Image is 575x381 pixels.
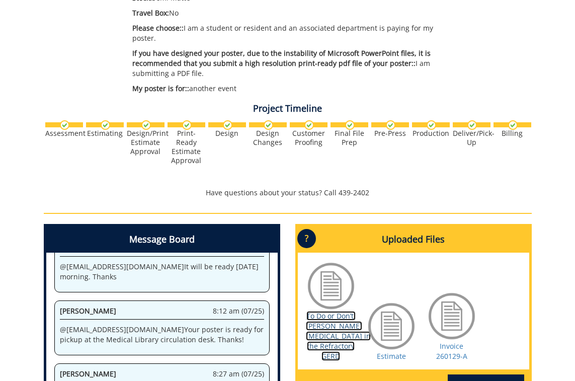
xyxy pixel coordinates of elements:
[101,120,110,130] img: checkmark
[298,226,529,253] h4: Uploaded Files
[494,129,531,138] div: Billing
[213,306,264,316] span: 8:12 am (07/25)
[249,129,287,147] div: Design Changes
[182,120,192,130] img: checkmark
[453,129,490,147] div: Deliver/Pick-Up
[60,325,264,345] p: @ [EMAIL_ADDRESS][DOMAIN_NAME] Your poster is ready for pickup at the Medical Library circulation...
[60,262,264,282] p: @ [EMAIL_ADDRESS][DOMAIN_NAME] It will be ready [DATE] morning. Thanks
[60,306,116,316] span: [PERSON_NAME]
[60,120,69,130] img: checkmark
[127,129,165,156] div: Design/Print Estimate Approval
[427,120,436,130] img: checkmark
[132,84,189,93] span: My poster is for::
[290,129,327,147] div: Customer Proofing
[132,84,456,94] p: another event
[132,48,431,68] span: If you have designed your poster, due to the instability of Microsoft PowerPoint files, it is rec...
[132,8,169,18] span: Travel Box:
[60,369,116,378] span: [PERSON_NAME]
[46,226,278,253] h4: Message Board
[132,23,456,43] p: I am a student or resident and an associated department is paying for my poster.
[45,129,83,138] div: Assessment
[508,120,518,130] img: checkmark
[168,129,205,165] div: Print-Ready Estimate Approval
[264,120,273,130] img: checkmark
[436,341,467,361] a: Invoice 260129-A
[60,243,116,253] span: [PERSON_NAME]
[132,48,456,79] p: I am submitting a PDF file.
[467,120,477,130] img: checkmark
[304,120,314,130] img: checkmark
[371,129,409,138] div: Pre-Press
[331,129,368,147] div: Final File Prep
[345,120,355,130] img: checkmark
[44,104,532,114] h4: Project Timeline
[223,120,232,130] img: checkmark
[86,129,124,138] div: Estimating
[132,23,184,33] span: Please choose::
[213,369,264,379] span: 8:27 am (07/25)
[297,229,316,248] p: ?
[306,311,371,361] a: To Do or Don’t: [PERSON_NAME][MEDICAL_DATA] in the Refractory GERD
[377,351,406,361] a: Estimate
[132,8,456,18] p: No
[412,129,450,138] div: Production
[44,188,532,198] p: Have questions about your status? Call 439-2402
[208,129,246,138] div: Design
[141,120,151,130] img: checkmark
[386,120,395,130] img: checkmark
